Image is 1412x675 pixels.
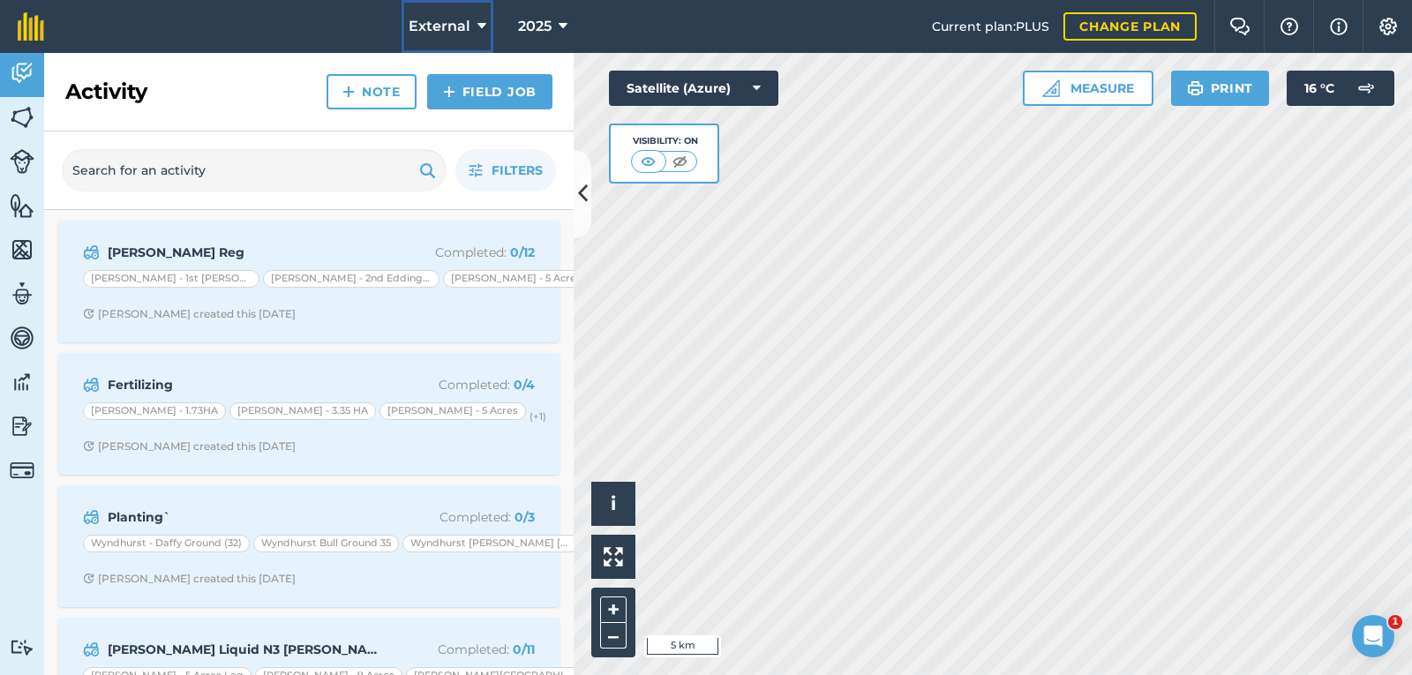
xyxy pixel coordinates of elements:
[591,482,635,526] button: i
[609,71,778,106] button: Satellite (Azure)
[83,572,296,586] div: [PERSON_NAME] created this [DATE]
[600,623,627,649] button: –
[492,161,543,180] span: Filters
[1279,18,1300,35] img: A question mark icon
[611,492,616,514] span: i
[1171,71,1270,106] button: Print
[443,270,612,288] div: [PERSON_NAME] - 5 Acres Leg
[669,153,691,170] img: svg+xml;base64,PHN2ZyB4bWxucz0iaHR0cDovL3d3dy53My5vcmcvMjAwMC9zdmciIHdpZHRoPSI1MCIgaGVpZ2h0PSI0MC...
[342,81,355,102] img: svg+xml;base64,PHN2ZyB4bWxucz0iaHR0cDovL3d3dy53My5vcmcvMjAwMC9zdmciIHdpZHRoPSIxNCIgaGVpZ2h0PSIyNC...
[10,192,34,219] img: svg+xml;base64,PHN2ZyB4bWxucz0iaHR0cDovL3d3dy53My5vcmcvMjAwMC9zdmciIHdpZHRoPSI1NiIgaGVpZ2h0PSI2MC...
[409,16,470,37] span: External
[10,639,34,656] img: svg+xml;base64,PD94bWwgdmVyc2lvbj0iMS4wIiBlbmNvZGluZz0idXRmLTgiPz4KPCEtLSBHZW5lcmF0b3I6IEFkb2JlIE...
[394,507,535,527] p: Completed :
[394,375,535,394] p: Completed :
[18,12,44,41] img: fieldmargin Logo
[263,270,439,288] div: [PERSON_NAME] - 2nd Eddingtons 0.5 HA
[427,74,552,109] a: Field Job
[108,507,387,527] strong: Planting`
[10,236,34,263] img: svg+xml;base64,PHN2ZyB4bWxucz0iaHR0cDovL3d3dy53My5vcmcvMjAwMC9zdmciIHdpZHRoPSI1NiIgaGVpZ2h0PSI2MC...
[518,16,552,37] span: 2025
[10,149,34,174] img: svg+xml;base64,PD94bWwgdmVyc2lvbj0iMS4wIiBlbmNvZGluZz0idXRmLTgiPz4KPCEtLSBHZW5lcmF0b3I6IEFkb2JlIE...
[83,439,296,454] div: [PERSON_NAME] created this [DATE]
[1352,615,1394,657] iframe: Intercom live chat
[379,402,526,420] div: [PERSON_NAME] - 5 Acres
[83,506,100,528] img: svg+xml;base64,PD94bWwgdmVyc2lvbj0iMS4wIiBlbmNvZGluZz0idXRmLTgiPz4KPCEtLSBHZW5lcmF0b3I6IEFkb2JlIE...
[1229,18,1251,35] img: Two speech bubbles overlapping with the left bubble in the forefront
[69,231,549,332] a: [PERSON_NAME] RegCompleted: 0/12[PERSON_NAME] - 1st [PERSON_NAME][PERSON_NAME] - 2nd Eddingtons 0...
[108,640,387,659] strong: [PERSON_NAME] Liquid N3 [PERSON_NAME] 31185
[419,160,436,181] img: svg+xml;base64,PHN2ZyB4bWxucz0iaHR0cDovL3d3dy53My5vcmcvMjAwMC9zdmciIHdpZHRoPSIxOSIgaGVpZ2h0PSIyNC...
[83,535,250,552] div: Wyndhurst - Daffy Ground (32)
[1378,18,1399,35] img: A cog icon
[631,134,698,148] div: Visibility: On
[327,74,417,109] a: Note
[443,81,455,102] img: svg+xml;base64,PHN2ZyB4bWxucz0iaHR0cDovL3d3dy53My5vcmcvMjAwMC9zdmciIHdpZHRoPSIxNCIgaGVpZ2h0PSIyNC...
[83,639,100,660] img: svg+xml;base64,PD94bWwgdmVyc2lvbj0iMS4wIiBlbmNvZGluZz0idXRmLTgiPz4KPCEtLSBHZW5lcmF0b3I6IEFkb2JlIE...
[637,153,659,170] img: svg+xml;base64,PHN2ZyB4bWxucz0iaHR0cDovL3d3dy53My5vcmcvMjAwMC9zdmciIHdpZHRoPSI1MCIgaGVpZ2h0PSI0MC...
[65,78,147,106] h2: Activity
[62,149,447,191] input: Search for an activity
[10,369,34,395] img: svg+xml;base64,PD94bWwgdmVyc2lvbj0iMS4wIiBlbmNvZGluZz0idXRmLTgiPz4KPCEtLSBHZW5lcmF0b3I6IEFkb2JlIE...
[10,458,34,483] img: svg+xml;base64,PD94bWwgdmVyc2lvbj0iMS4wIiBlbmNvZGluZz0idXRmLTgiPz4KPCEtLSBHZW5lcmF0b3I6IEFkb2JlIE...
[1304,71,1334,106] span: 16 ° C
[1187,78,1204,99] img: svg+xml;base64,PHN2ZyB4bWxucz0iaHR0cDovL3d3dy53My5vcmcvMjAwMC9zdmciIHdpZHRoPSIxOSIgaGVpZ2h0PSIyNC...
[1388,615,1402,629] span: 1
[1287,71,1394,106] button: 16 °C
[10,325,34,351] img: svg+xml;base64,PD94bWwgdmVyc2lvbj0iMS4wIiBlbmNvZGluZz0idXRmLTgiPz4KPCEtLSBHZW5lcmF0b3I6IEFkb2JlIE...
[83,242,100,263] img: svg+xml;base64,PD94bWwgdmVyc2lvbj0iMS4wIiBlbmNvZGluZz0idXRmLTgiPz4KPCEtLSBHZW5lcmF0b3I6IEFkb2JlIE...
[10,413,34,439] img: svg+xml;base64,PD94bWwgdmVyc2lvbj0iMS4wIiBlbmNvZGluZz0idXRmLTgiPz4KPCEtLSBHZW5lcmF0b3I6IEFkb2JlIE...
[1063,12,1197,41] a: Change plan
[932,17,1049,36] span: Current plan : PLUS
[1330,16,1348,37] img: svg+xml;base64,PHN2ZyB4bWxucz0iaHR0cDovL3d3dy53My5vcmcvMjAwMC9zdmciIHdpZHRoPSIxNyIgaGVpZ2h0PSIxNy...
[69,364,549,464] a: FertilizingCompleted: 0/4[PERSON_NAME] - 1.73HA[PERSON_NAME] - 3.35 HA[PERSON_NAME] - 5 Acres(+1)...
[10,60,34,86] img: svg+xml;base64,PD94bWwgdmVyc2lvbj0iMS4wIiBlbmNvZGluZz0idXRmLTgiPz4KPCEtLSBHZW5lcmF0b3I6IEFkb2JlIE...
[1348,71,1384,106] img: svg+xml;base64,PD94bWwgdmVyc2lvbj0iMS4wIiBlbmNvZGluZz0idXRmLTgiPz4KPCEtLSBHZW5lcmF0b3I6IEFkb2JlIE...
[513,641,535,657] strong: 0 / 11
[83,308,94,319] img: Clock with arrow pointing clockwise
[1023,71,1153,106] button: Measure
[514,377,535,393] strong: 0 / 4
[83,440,94,452] img: Clock with arrow pointing clockwise
[69,496,549,596] a: Planting`Completed: 0/3Wyndhurst - Daffy Ground (32)Wyndhurst Bull Ground 35Wyndhurst [PERSON_NAM...
[394,640,535,659] p: Completed :
[108,243,387,262] strong: [PERSON_NAME] Reg
[1042,79,1060,97] img: Ruler icon
[10,104,34,131] img: svg+xml;base64,PHN2ZyB4bWxucz0iaHR0cDovL3d3dy53My5vcmcvMjAwMC9zdmciIHdpZHRoPSI1NiIgaGVpZ2h0PSI2MC...
[83,374,100,395] img: svg+xml;base64,PD94bWwgdmVyc2lvbj0iMS4wIiBlbmNvZGluZz0idXRmLTgiPz4KPCEtLSBHZW5lcmF0b3I6IEFkb2JlIE...
[402,535,579,552] div: Wyndhurst [PERSON_NAME] [PERSON_NAME] 36
[83,270,259,288] div: [PERSON_NAME] - 1st [PERSON_NAME]
[83,573,94,584] img: Clock with arrow pointing clockwise
[108,375,387,394] strong: Fertilizing
[510,244,535,260] strong: 0 / 12
[83,402,226,420] div: [PERSON_NAME] - 1.73HA
[600,596,627,623] button: +
[83,307,296,321] div: [PERSON_NAME] created this [DATE]
[253,535,399,552] div: Wyndhurst Bull Ground 35
[10,281,34,307] img: svg+xml;base64,PD94bWwgdmVyc2lvbj0iMS4wIiBlbmNvZGluZz0idXRmLTgiPz4KPCEtLSBHZW5lcmF0b3I6IEFkb2JlIE...
[455,149,556,191] button: Filters
[529,410,546,423] small: (+ 1 )
[229,402,376,420] div: [PERSON_NAME] - 3.35 HA
[604,547,623,566] img: Four arrows, one pointing top left, one top right, one bottom right and the last bottom left
[514,509,535,525] strong: 0 / 3
[394,243,535,262] p: Completed :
